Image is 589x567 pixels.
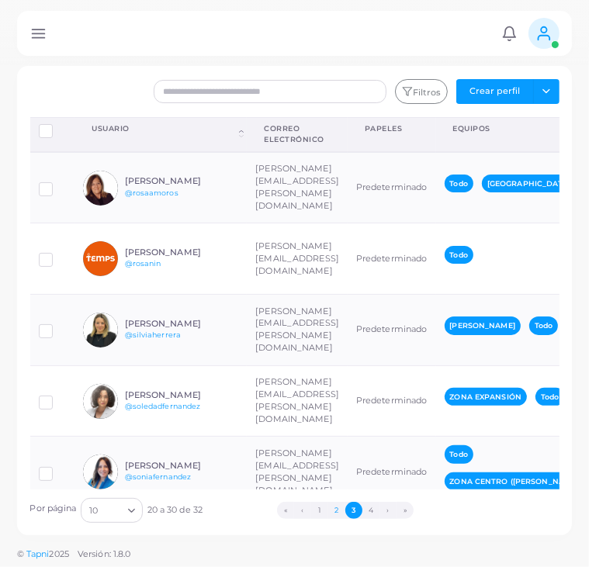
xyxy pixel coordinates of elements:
ul: Paginación [203,502,488,519]
h6: [PERSON_NAME] [125,319,239,329]
h6: [PERSON_NAME] [125,176,239,186]
span: © [17,548,572,561]
a: Tapni [26,548,50,559]
img: avatar [83,384,118,419]
span: 20 a 30 de 32 [147,504,203,517]
button: Filtros [395,79,448,104]
button: Ir a la página siguiente [379,502,397,519]
button: Crear perfil [456,79,534,104]
img: avatar [83,313,118,347]
td: Predeterminado [348,437,436,508]
button: Ir a la última página [397,502,414,519]
span: Todo [535,388,564,406]
div: Usuario [92,123,236,134]
td: Predeterminado [348,365,436,437]
th: Selección de filas [30,117,75,152]
h6: [PERSON_NAME] [125,247,239,258]
span: Todo [529,316,558,334]
font: 10 [89,503,98,519]
font: Filtros [413,87,441,98]
label: Por página [30,503,77,515]
a: @rosaamoros [125,188,178,197]
td: Predeterminado [348,295,436,366]
h6: [PERSON_NAME] [125,390,239,400]
span: Todo [445,445,473,463]
span: ZONA EXPANSIÓN [445,388,528,406]
span: Todo [445,246,473,264]
img: avatar [83,241,118,276]
td: Predeterminado [348,223,436,295]
img: avatar [83,455,118,489]
div: Correo electrónico [264,123,331,144]
button: Ir a la página 3 [345,502,362,519]
a: @soniafernandez [125,472,192,481]
div: Papeles [365,123,419,134]
span: Todo [445,175,473,192]
img: avatar [83,171,118,206]
button: Ir a la página 2 [328,502,345,519]
span: [PERSON_NAME] [445,316,521,334]
td: [PERSON_NAME][EMAIL_ADDRESS][PERSON_NAME][DOMAIN_NAME] [247,365,348,437]
div: Buscar opción [81,498,143,523]
a: @soledadfernandez [125,402,201,410]
span: 2025 [49,548,68,561]
td: [PERSON_NAME][EMAIL_ADDRESS][PERSON_NAME][DOMAIN_NAME] [247,152,348,223]
span: Versión: 1.8.0 [78,548,131,559]
td: [PERSON_NAME][EMAIL_ADDRESS][DOMAIN_NAME] [247,223,348,295]
td: [PERSON_NAME][EMAIL_ADDRESS][PERSON_NAME][DOMAIN_NAME] [247,437,348,508]
button: Ir a la primera página [277,502,294,519]
h6: [PERSON_NAME] [125,461,239,471]
button: Ir a la página 1 [311,502,328,519]
a: @rosanin [125,259,161,268]
td: [PERSON_NAME][EMAIL_ADDRESS][PERSON_NAME][DOMAIN_NAME] [247,295,348,366]
span: [GEOGRAPHIC_DATA] [482,175,577,192]
td: Predeterminado [348,152,436,223]
a: @silviaherrera [125,330,182,339]
button: Ir a la página 4 [362,502,379,519]
button: Ir a la página anterior [294,502,311,519]
input: Buscar opción [99,502,122,519]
